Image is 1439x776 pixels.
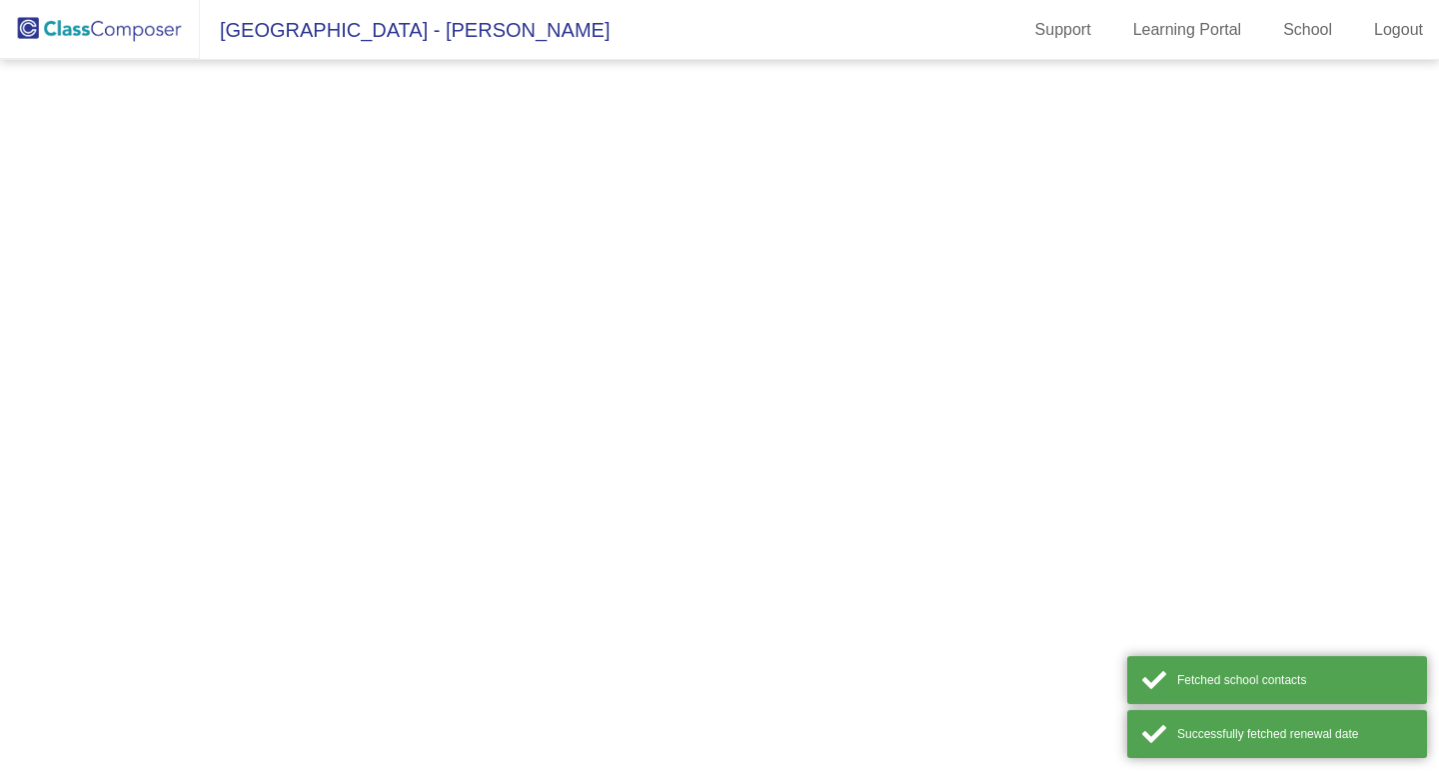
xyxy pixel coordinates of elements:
[200,14,610,46] span: [GEOGRAPHIC_DATA] - [PERSON_NAME]
[1117,14,1258,46] a: Learning Portal
[1267,14,1348,46] a: School
[1177,671,1412,689] div: Fetched school contacts
[1358,14,1439,46] a: Logout
[1177,725,1412,743] div: Successfully fetched renewal date
[1019,14,1107,46] a: Support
